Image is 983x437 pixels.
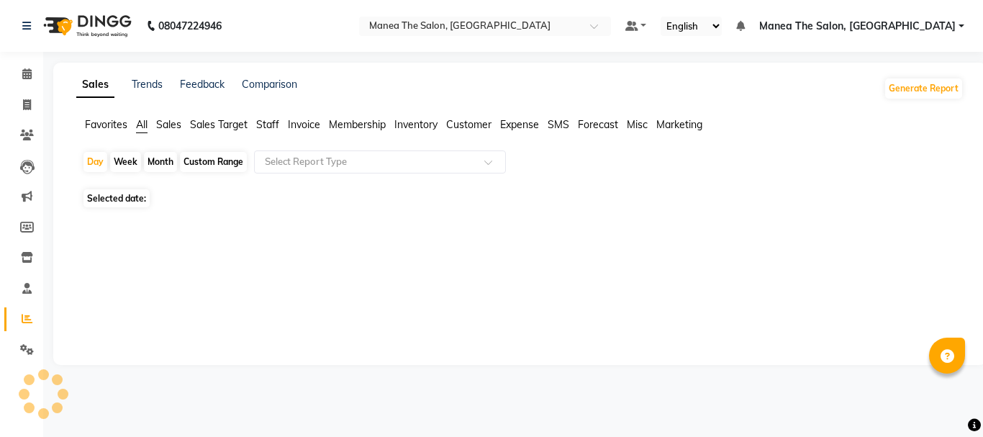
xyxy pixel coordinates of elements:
span: Inventory [394,118,438,131]
span: Invoice [288,118,320,131]
a: Feedback [180,78,225,91]
span: Membership [329,118,386,131]
div: Month [144,152,177,172]
span: Selected date: [83,189,150,207]
a: Trends [132,78,163,91]
span: Marketing [656,118,702,131]
a: Sales [76,72,114,98]
a: Comparison [242,78,297,91]
div: Day [83,152,107,172]
span: SMS [548,118,569,131]
span: Forecast [578,118,618,131]
span: All [136,118,148,131]
span: Sales [156,118,181,131]
span: Expense [500,118,539,131]
span: Sales Target [190,118,248,131]
span: Customer [446,118,491,131]
b: 08047224946 [158,6,222,46]
span: Staff [256,118,279,131]
span: Manea The Salon, [GEOGRAPHIC_DATA] [759,19,956,34]
img: logo [37,6,135,46]
div: Custom Range [180,152,247,172]
span: Misc [627,118,648,131]
span: Favorites [85,118,127,131]
div: Week [110,152,141,172]
button: Generate Report [885,78,962,99]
